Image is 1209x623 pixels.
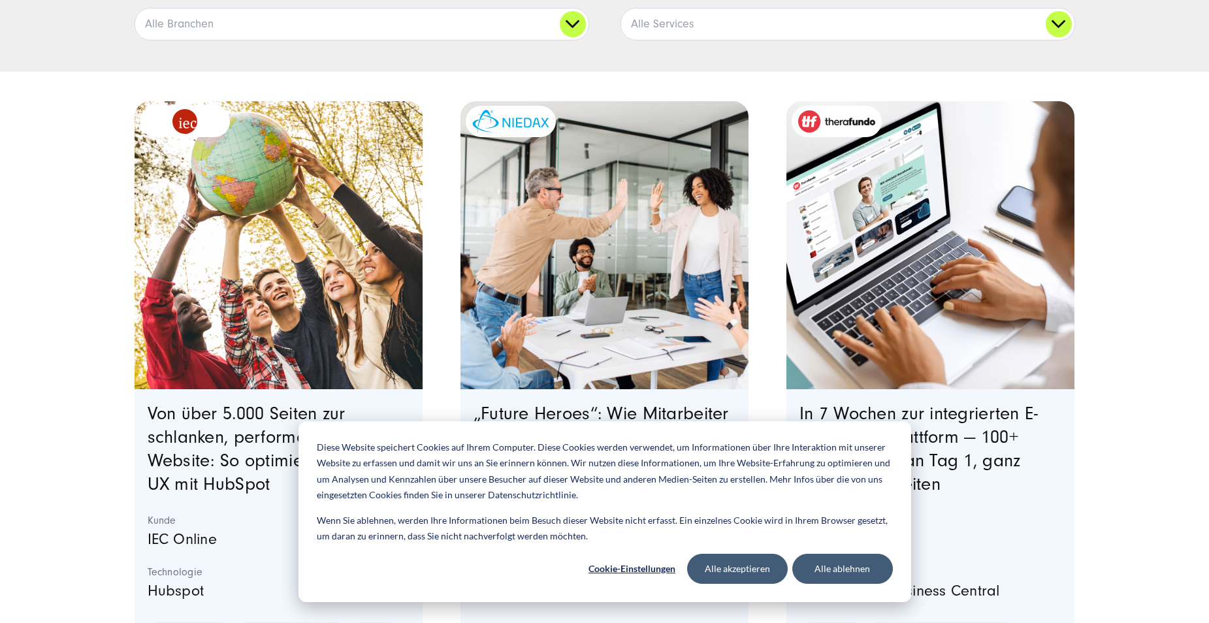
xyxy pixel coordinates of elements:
p: Wenn Sie ablehnen, werden Ihre Informationen beim Besuch dieser Website nicht erfasst. Ein einzel... [317,513,893,545]
strong: Technologie [799,566,1062,579]
a: Featured image: eine Gruppe von Kollegen in einer modernen Büroumgebung, die einen Erfolg feiern.... [460,101,749,390]
a: Von über 5.000 Seiten zur schlanken, performanten Website: So optimierte IEC seine UX mit HubSpot [148,404,402,494]
a: „Future Heroes“: Wie Mitarbeiter Niedax digital transformieren [474,404,729,447]
div: Cookie banner [298,421,911,602]
p: therafundo [799,527,1062,552]
p: Hubspot [148,579,410,603]
strong: Kunde [148,514,410,527]
p: IEC Online [148,527,410,552]
img: therafundo_10-2024_logo_2c [798,110,875,133]
img: eine Gruppe von fünf verschiedenen jungen Menschen, die im Freien stehen und gemeinsam eine Weltk... [135,101,423,390]
a: Featured image: eine Gruppe von fünf verschiedenen jungen Menschen, die im Freien stehen und geme... [135,101,423,390]
a: Featured image: - Read full post: In 7 Wochen zur integrierten E-Commerce-Plattform | therafundo ... [786,101,1075,390]
p: Diese Website speichert Cookies auf Ihrem Computer. Diese Cookies werden verwendet, um Informatio... [317,439,893,503]
img: niedax-logo [472,110,549,133]
p: Shopware 6, Business Central [799,579,1062,603]
a: In 7 Wochen zur integrierten E-Commerce-Plattform — 100+ Bestellungen an Tag 1, ganz ohne Ausfall... [799,404,1039,494]
strong: Kunde [799,514,1062,527]
button: Alle akzeptieren [687,554,788,584]
button: Cookie-Einstellungen [582,554,683,584]
a: Alle Branchen [135,8,588,40]
button: Alle ablehnen [792,554,893,584]
img: eine Gruppe von Kollegen in einer modernen Büroumgebung, die einen Erfolg feiern. Ein Mann gibt e... [460,101,749,390]
strong: Technologie [148,566,410,579]
a: Alle Services [621,8,1074,40]
img: logo_IEC [172,109,197,134]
